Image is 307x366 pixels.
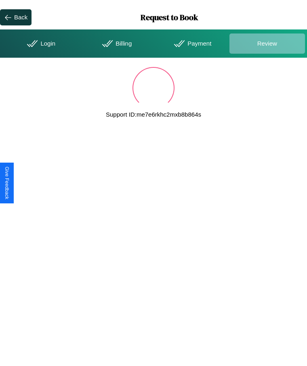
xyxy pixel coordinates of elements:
div: Login [2,33,78,54]
div: Back [14,14,27,21]
div: Review [229,33,305,54]
div: Give Feedback [4,167,10,199]
div: Payment [153,33,229,54]
h1: Request to Book [32,12,307,23]
div: Billing [78,33,154,54]
p: Support ID: me7e6rkhc2mxb8b864s [106,109,201,120]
